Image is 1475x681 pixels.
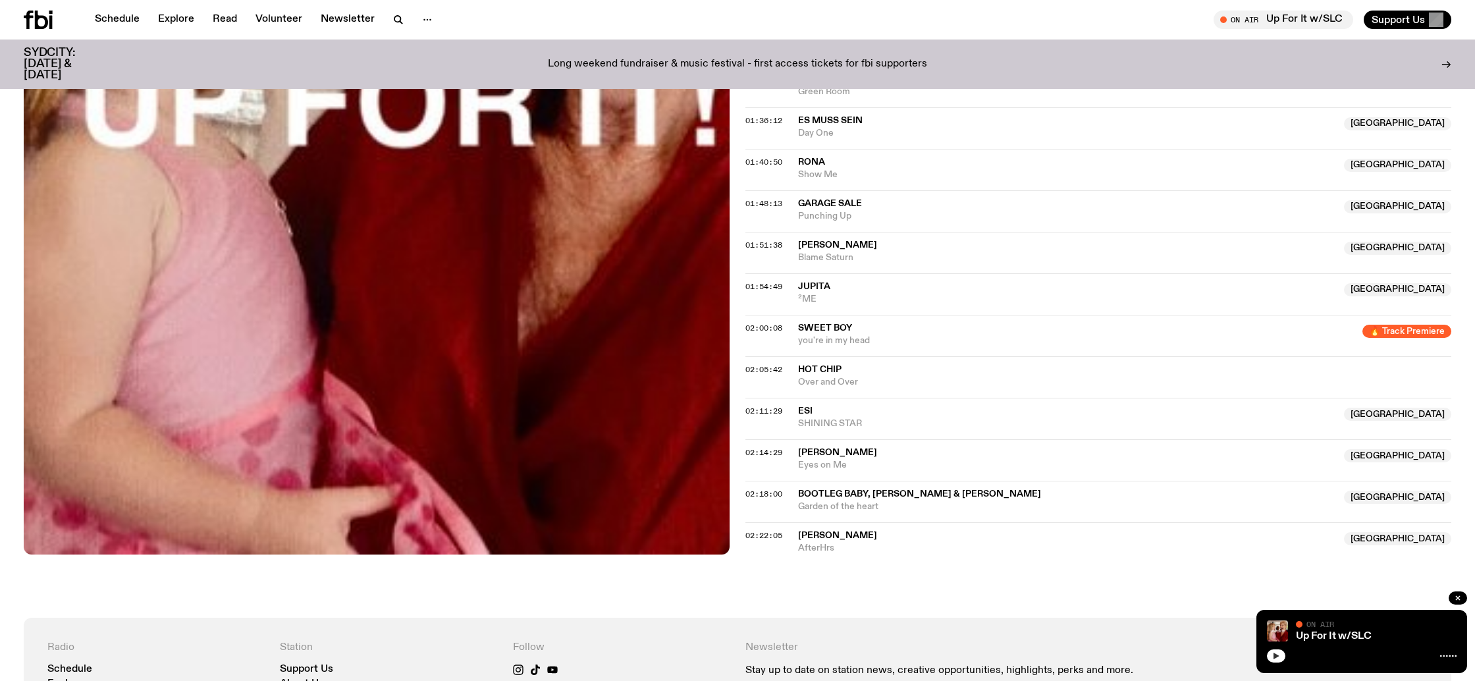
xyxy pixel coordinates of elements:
span: [GEOGRAPHIC_DATA] [1344,408,1451,421]
button: On AirUp For It w/SLC [1214,11,1353,29]
span: 🔥 Track Premiere [1362,325,1451,338]
a: Schedule [87,11,147,29]
span: [GEOGRAPHIC_DATA] [1344,491,1451,504]
a: Up For It w/SLC [1296,631,1372,641]
span: [PERSON_NAME] [798,240,877,250]
span: you're in my head [798,335,1354,347]
span: [GEOGRAPHIC_DATA] [1344,449,1451,462]
span: 01:40:50 [745,157,782,167]
span: 02:18:00 [745,489,782,499]
span: Eyes on Me [798,459,1336,472]
span: 02:05:42 [745,364,782,375]
span: On Air [1306,620,1334,628]
span: [GEOGRAPHIC_DATA] [1344,117,1451,130]
span: [PERSON_NAME] [798,448,877,457]
span: Show Me [798,169,1336,181]
span: Over and Over [798,376,1451,389]
h4: Follow [513,641,730,654]
a: Schedule [47,665,92,674]
h4: Radio [47,641,264,654]
span: ²ME [798,293,1336,306]
a: Newsletter [313,11,383,29]
span: Green Room [798,86,1336,98]
span: Hot Chip [798,365,842,374]
a: Volunteer [248,11,310,29]
span: 01:51:38 [745,240,782,250]
span: 01:48:13 [745,198,782,209]
span: Garage Sale [798,199,862,208]
button: Support Us [1364,11,1451,29]
span: [GEOGRAPHIC_DATA] [1344,159,1451,172]
span: sweet boy [798,323,852,333]
span: [PERSON_NAME] [798,531,877,540]
a: Support Us [280,665,333,674]
span: Esi [798,406,813,416]
span: Blame Saturn [798,252,1336,264]
span: 02:14:29 [745,447,782,458]
span: [GEOGRAPHIC_DATA] [1344,283,1451,296]
a: Explore [150,11,202,29]
span: Garden of the heart [798,501,1336,513]
span: Es Muss Sein [798,116,863,125]
h4: Station [280,641,496,654]
span: SHINING STAR [798,418,1336,430]
span: AfterHrs [798,542,1336,555]
span: Bootleg Baby, [PERSON_NAME] & [PERSON_NAME] [798,489,1041,499]
span: RONA [798,157,825,167]
span: 02:00:08 [745,323,782,333]
a: Read [205,11,245,29]
span: [GEOGRAPHIC_DATA] [1344,242,1451,255]
span: Support Us [1372,14,1425,26]
h3: SYDCITY: [DATE] & [DATE] [24,47,108,81]
h4: Newsletter [745,641,1195,654]
p: Long weekend fundraiser & music festival - first access tickets for fbi supporters [548,59,927,70]
span: [GEOGRAPHIC_DATA] [1344,200,1451,213]
p: Stay up to date on station news, creative opportunities, highlights, perks and more. [745,665,1195,677]
span: 02:22:05 [745,530,782,541]
span: Day One [798,127,1336,140]
span: JUPiTA [798,282,830,291]
span: 01:54:49 [745,281,782,292]
span: 02:11:29 [745,406,782,416]
span: [GEOGRAPHIC_DATA] [1344,532,1451,545]
span: 01:36:12 [745,115,782,126]
span: Punching Up [798,210,1336,223]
